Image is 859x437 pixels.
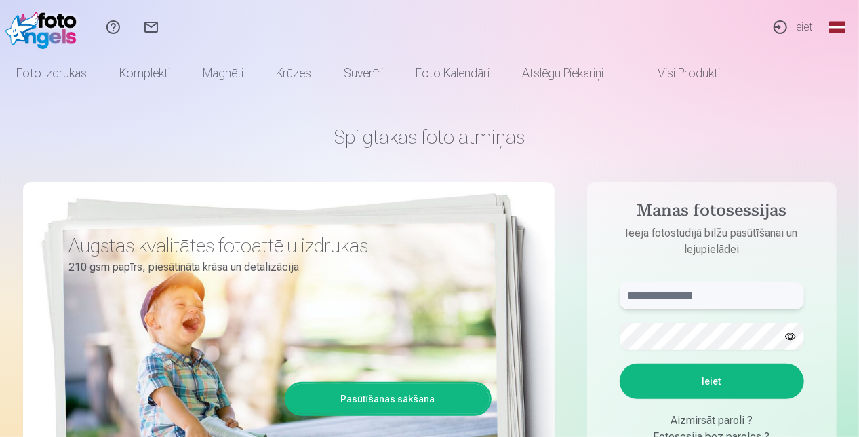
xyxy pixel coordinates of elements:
a: Krūzes [260,54,327,92]
a: Magnēti [186,54,260,92]
a: Visi produkti [620,54,736,92]
p: Ieeja fotostudijā bilžu pasūtīšanai un lejupielādei [606,225,818,258]
a: Komplekti [103,54,186,92]
a: Pasūtīšanas sākšana [287,384,490,414]
p: 210 gsm papīrs, piesātināta krāsa un detalizācija [69,258,481,277]
button: Ieiet [620,364,804,399]
h1: Spilgtākās foto atmiņas [23,125,837,149]
a: Foto kalendāri [399,54,506,92]
div: Aizmirsāt paroli ? [620,413,804,429]
h4: Manas fotosessijas [606,201,818,225]
a: Suvenīri [327,54,399,92]
h3: Augstas kvalitātes fotoattēlu izdrukas [69,233,481,258]
a: Atslēgu piekariņi [506,54,620,92]
img: /fa1 [5,5,83,49]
